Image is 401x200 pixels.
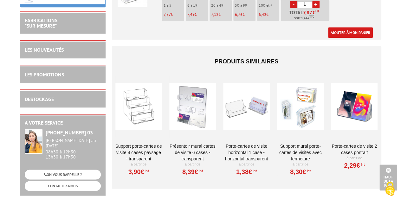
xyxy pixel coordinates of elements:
[164,12,184,17] p: €
[235,12,243,17] span: 6,76
[46,129,93,136] strong: [PHONE_NUMBER] 03
[303,10,313,15] span: 7,87
[290,170,311,174] a: 8,30€HT
[164,3,184,8] p: 1 à 5
[360,162,365,167] sup: HT
[252,169,257,173] sup: HT
[25,170,101,179] a: ON VOUS RAPPELLE ?
[215,58,278,65] span: Produits similaires
[379,165,397,190] a: Haut de la page
[46,138,101,149] div: [PERSON_NAME][DATE] au [DATE]
[379,178,401,200] button: Cookies (modal window)
[115,162,162,167] p: À partir de
[169,143,216,162] a: Présentoir mural cartes de visite 6 cases - transparent
[182,170,203,174] a: 8,39€HT
[306,169,311,173] sup: HT
[277,162,324,167] p: À partir de
[236,170,257,174] a: 1,38€HT
[259,12,266,17] span: 6,42
[25,181,101,191] a: CONTACTEZ-NOUS
[25,47,64,53] a: LES NOUVEAUTÉS
[211,12,218,17] span: 7,12
[211,12,232,17] p: €
[294,16,314,21] span: Soit €
[235,3,255,8] p: 50 à 99
[259,3,279,8] p: 100 et +
[277,143,324,162] a: Support mural Porte-cartes de visites avec fermeture
[144,169,149,173] sup: HT
[313,10,315,15] span: €
[331,143,378,156] a: Porte-Cartes De Visite 2 Cases Portrait
[25,120,101,126] h2: A votre service
[331,156,378,161] p: À partir de
[259,12,279,17] p: €
[211,3,232,8] p: 20 à 49
[25,17,57,29] a: FABRICATIONS"Sur Mesure"
[382,181,398,197] img: Cookies (modal window)
[187,12,208,17] p: €
[25,71,64,78] a: LES PROMOTIONS
[115,143,162,162] a: support Porte-cartes de visite 4 cases paysage - transparent
[235,12,255,17] p: €
[169,162,216,167] p: À partir de
[309,15,314,18] sup: TTC
[198,169,203,173] sup: HT
[46,138,101,160] div: 08h30 à 12h30 13h30 à 17h30
[312,1,320,8] a: +
[315,9,320,13] sup: HT
[282,10,329,21] p: Total
[290,1,297,8] a: -
[128,170,149,174] a: 3,90€HT
[328,27,373,38] a: Ajouter à mon panier
[223,143,270,162] a: Porte-cartes de visite horizontal 1 case - horizontal Transparent
[25,96,54,102] a: DESTOCKAGE
[344,164,365,167] a: 2,29€HT
[187,3,208,8] p: 6 à 19
[301,16,307,21] span: 9,44
[223,162,270,167] p: À partir de
[187,12,195,17] span: 7,49
[164,12,171,17] span: 7,87
[25,129,42,154] img: widget-service.jpg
